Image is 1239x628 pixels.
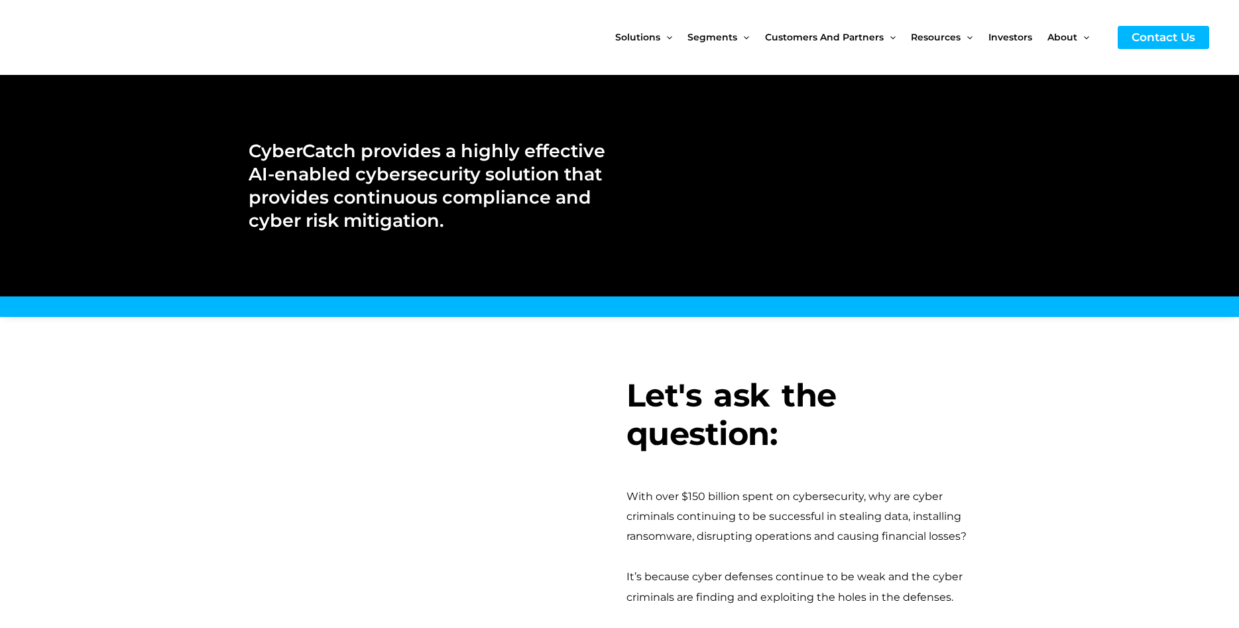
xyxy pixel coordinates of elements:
span: Menu Toggle [737,9,749,65]
span: Menu Toggle [884,9,896,65]
span: Solutions [615,9,660,65]
span: Menu Toggle [1077,9,1089,65]
span: Menu Toggle [660,9,672,65]
nav: Site Navigation: New Main Menu [615,9,1104,65]
div: It’s because cyber defenses continue to be weak and the cyber criminals are finding and exploitin... [626,567,991,607]
a: Contact Us [1118,26,1209,49]
span: Menu Toggle [961,9,973,65]
span: Investors [988,9,1032,65]
span: Customers and Partners [765,9,884,65]
span: Segments [687,9,737,65]
a: Investors [988,9,1047,65]
span: Resources [911,9,961,65]
h3: Let's ask the question: [626,377,991,453]
h2: CyberCatch provides a highly effective AI-enabled cybersecurity solution that provides continuous... [249,139,606,232]
div: With over $150 billion spent on cybersecurity, why are cyber criminals continuing to be successfu... [626,487,991,547]
img: CyberCatch [23,10,182,65]
span: About [1047,9,1077,65]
